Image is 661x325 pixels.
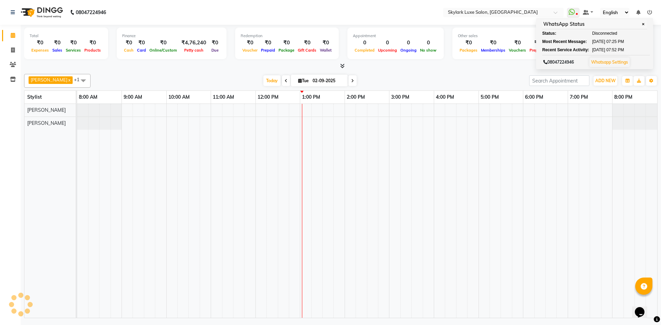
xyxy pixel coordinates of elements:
[591,59,628,65] a: Whatsapp Settings
[122,39,135,47] div: ₹0
[30,33,103,39] div: Total
[592,39,605,45] span: [DATE]
[528,39,547,47] div: ₹0
[296,48,318,53] span: Gift Cards
[179,39,209,47] div: ₹4,76,240
[83,48,103,53] span: Products
[51,39,64,47] div: ₹0
[606,47,624,53] span: 07:52 PM
[30,39,51,47] div: ₹0
[148,48,179,53] span: Online/Custom
[211,92,236,102] a: 11:00 AM
[592,47,605,53] span: [DATE]
[418,39,438,47] div: 0
[259,39,277,47] div: ₹0
[458,33,569,39] div: Other sales
[632,297,654,318] iframe: chat widget
[30,48,51,53] span: Expenses
[353,33,438,39] div: Appointment
[418,48,438,53] span: No show
[135,48,148,53] span: Card
[122,48,135,53] span: Cash
[259,48,277,53] span: Prepaid
[542,30,580,36] div: Status:
[479,39,507,47] div: ₹0
[241,39,259,47] div: ₹0
[74,77,85,82] span: +1
[458,48,479,53] span: Packages
[507,39,528,47] div: ₹0
[458,39,479,47] div: ₹0
[434,92,456,102] a: 4:00 PM
[256,92,280,102] a: 12:00 PM
[241,33,333,39] div: Redemption
[399,39,418,47] div: 0
[528,48,547,53] span: Prepaids
[277,48,296,53] span: Package
[606,39,624,45] span: 07:25 PM
[51,48,64,53] span: Sales
[83,39,103,47] div: ₹0
[148,39,179,47] div: ₹0
[27,120,66,126] span: [PERSON_NAME]
[523,92,545,102] a: 6:00 PM
[241,48,259,53] span: Voucher
[209,39,221,47] div: ₹0
[263,75,281,86] span: Today
[592,30,617,36] span: Disconnected
[353,48,376,53] span: Completed
[31,77,67,83] span: [PERSON_NAME]
[376,39,399,47] div: 0
[122,33,221,39] div: Finance
[182,48,205,53] span: Petty cash
[64,39,83,47] div: ₹0
[318,48,333,53] span: Wallet
[77,92,99,102] a: 8:00 AM
[568,92,590,102] a: 7:00 PM
[67,77,71,83] a: x
[210,48,220,53] span: Due
[612,92,634,102] a: 8:00 PM
[300,92,322,102] a: 1:00 PM
[64,48,83,53] span: Services
[345,92,367,102] a: 2:00 PM
[27,107,66,113] span: [PERSON_NAME]
[399,48,418,53] span: Ongoing
[479,92,501,102] a: 5:00 PM
[277,39,296,47] div: ₹0
[167,92,191,102] a: 10:00 AM
[542,20,647,29] div: WhatsApp Status
[542,39,580,45] div: Most Recent Message:
[18,3,65,22] img: logo
[640,22,646,27] span: ✕
[353,39,376,47] div: 0
[479,48,507,53] span: Memberships
[389,92,411,102] a: 3:00 PM
[27,94,42,100] span: Stylist
[296,78,311,83] span: Tue
[135,39,148,47] div: ₹0
[589,57,630,67] button: Whatsapp Settings
[543,59,574,65] span: 08047224946
[318,39,333,47] div: ₹0
[594,76,617,86] button: ADD NEW
[529,75,589,86] input: Search Appointment
[542,47,580,53] div: Recent Service Activity:
[507,48,528,53] span: Vouchers
[376,48,399,53] span: Upcoming
[122,92,144,102] a: 9:00 AM
[311,76,345,86] input: 2025-09-02
[296,39,318,47] div: ₹0
[76,3,106,22] b: 08047224946
[595,78,616,83] span: ADD NEW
